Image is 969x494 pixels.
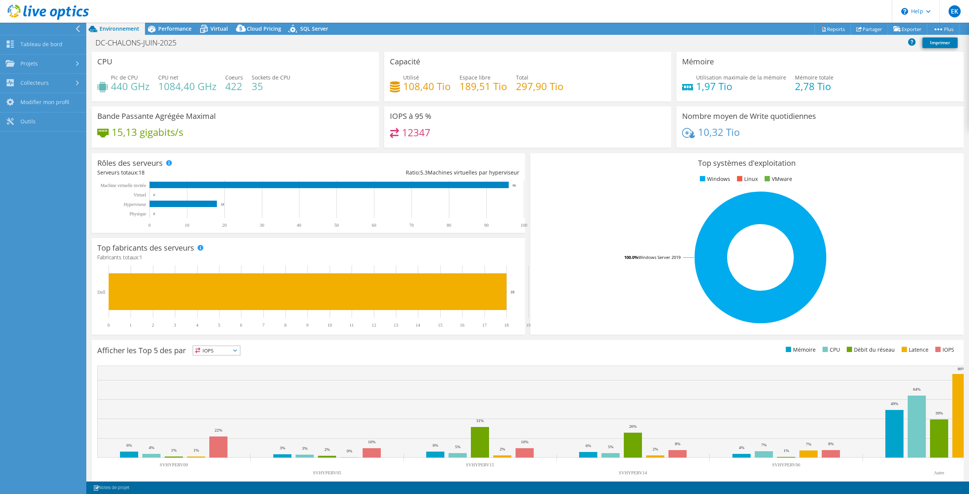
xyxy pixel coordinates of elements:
span: Utilisation maximale de la mémoire [696,74,786,81]
text: 2% [653,447,658,451]
h3: Mémoire [682,58,714,66]
text: 0 [148,223,151,228]
text: 18 [510,290,515,294]
h4: 35 [252,82,290,90]
text: 80 [447,223,451,228]
text: 0% [347,449,352,453]
h1: DC-CHALONS-JUIN-2025 [92,39,188,47]
span: 5.3 [420,169,428,176]
span: Virtual [210,25,228,32]
text: 12 [372,323,376,328]
li: Linux [735,175,758,183]
span: IOPS [193,346,240,355]
text: 1% [784,448,789,453]
text: 0 [153,212,155,216]
h4: 2,78 Tio [795,82,833,90]
h4: 1084,40 GHz [158,82,217,90]
li: VMware [763,175,792,183]
text: 19 [526,323,531,328]
li: Latence [900,346,928,354]
text: 86% [958,366,965,371]
text: 7% [761,443,767,447]
text: 6% [586,443,591,448]
text: 2% [324,447,330,452]
text: 4% [739,445,745,450]
text: 6 [240,323,242,328]
h4: 15,13 gigabits/s [112,128,183,136]
span: 1 [139,254,142,261]
text: 0 [153,193,155,197]
text: 100 [520,223,527,228]
text: 22% [215,428,222,432]
text: 1% [171,448,177,452]
text: 8% [828,441,834,446]
span: Pic de CPU [111,74,138,81]
text: 9 [306,323,308,328]
text: 50 [334,223,339,228]
span: Environnement [100,25,139,32]
text: Physique [129,211,146,217]
span: CPU net [158,74,178,81]
h4: 422 [225,82,243,90]
span: Performance [158,25,192,32]
h4: 12347 [402,128,430,137]
text: 3 [174,323,176,328]
text: 2% [500,447,505,451]
text: 40 [297,223,301,228]
h4: 297,90 Tio [516,82,564,90]
span: Total [516,74,528,81]
span: Utilisé [403,74,419,81]
span: Mémoire totale [795,74,833,81]
text: 4% [149,445,154,450]
span: Sockets de CPU [252,74,290,81]
text: Hyperviseur [124,202,146,207]
text: 5% [608,444,614,449]
span: 18 [139,169,145,176]
text: 1 [129,323,132,328]
text: 49% [891,401,898,406]
a: Exporter [888,23,927,35]
h4: 10,32 Tio [698,128,740,136]
text: 96 [513,184,516,187]
text: 20 [222,223,227,228]
li: IOPS [933,346,954,354]
text: 5% [455,444,461,449]
text: 10 [185,223,189,228]
a: Reports [815,23,851,35]
text: 14 [416,323,420,328]
a: Partager [851,23,888,35]
h3: CPU [97,58,112,66]
h3: Capacité [390,58,420,66]
text: 0 [107,323,110,328]
h3: Rôles des serveurs [97,159,163,167]
div: Ratio: Machines virtuelles par hyperviseur [308,168,519,177]
text: 10% [521,439,528,444]
span: Coeurs [225,74,243,81]
text: 18 [504,323,509,328]
text: 39% [935,411,943,415]
h3: Bande Passante Agrégée Maximal [97,112,216,120]
h4: 440 GHz [111,82,150,90]
text: 70 [409,223,414,228]
text: 90 [484,223,489,228]
text: 11 [349,323,354,328]
span: Cloud Pricing [247,25,281,32]
h3: Nombre moyen de Write quotidiennes [682,112,816,120]
text: SVHYPERV06 [772,462,800,468]
text: 7 [262,323,265,328]
text: 2 [152,323,154,328]
text: 30 [260,223,264,228]
tspan: Machine virtuelle invitée [100,183,146,188]
text: 10 [327,323,332,328]
text: 4 [196,323,198,328]
tspan: 100.0% [624,254,638,260]
h4: 189,51 Tio [460,82,507,90]
text: SVHYPERV14 [619,470,647,475]
li: CPU [821,346,840,354]
h3: IOPS à 95 % [390,112,432,120]
h3: Top fabricants des serveurs [97,244,194,252]
a: Notes de projet [88,483,135,492]
h4: Fabricants totaux: [97,253,519,262]
span: EK [949,5,961,17]
li: Débit du réseau [845,346,895,354]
